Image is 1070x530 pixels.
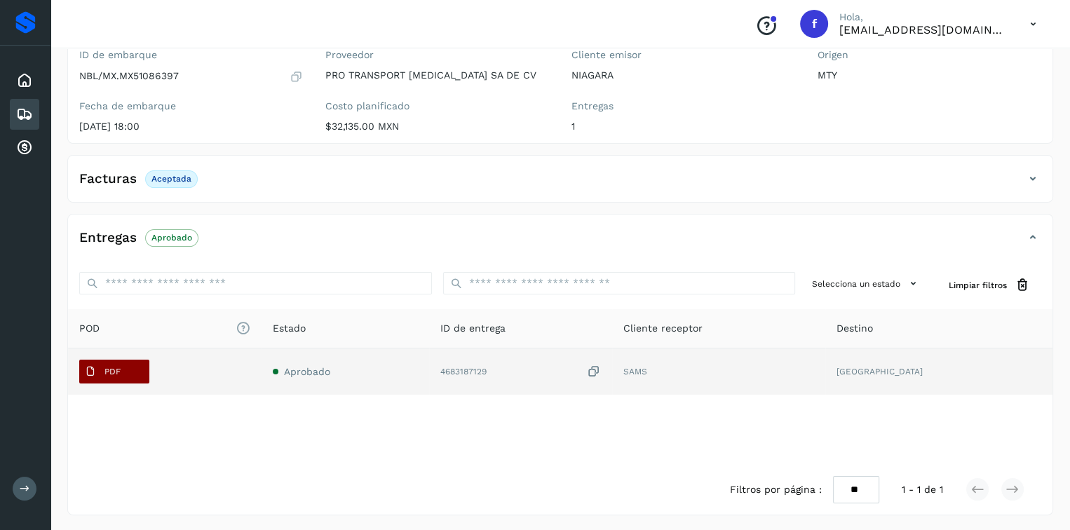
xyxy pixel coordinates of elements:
[571,69,795,81] p: NIAGARA
[10,99,39,130] div: Embarques
[79,100,303,112] label: Fecha de embarque
[273,321,306,336] span: Estado
[839,11,1008,23] p: Hola,
[571,49,795,61] label: Cliente emisor
[10,132,39,163] div: Cuentas por cobrar
[79,70,179,82] p: NBL/MX.MX51086397
[79,321,250,336] span: POD
[79,360,149,383] button: PDF
[623,321,703,336] span: Cliente receptor
[68,167,1052,202] div: FacturasAceptada
[10,65,39,96] div: Inicio
[730,482,822,497] span: Filtros por página :
[902,482,943,497] span: 1 - 1 de 1
[818,69,1041,81] p: MTY
[612,348,825,395] td: SAMS
[806,272,926,295] button: Selecciona un estado
[325,49,549,61] label: Proveedor
[937,272,1041,298] button: Limpiar filtros
[440,321,506,336] span: ID de entrega
[571,100,795,112] label: Entregas
[284,366,330,377] span: Aprobado
[151,174,191,184] p: Aceptada
[949,279,1007,292] span: Limpiar filtros
[825,348,1052,395] td: [GEOGRAPHIC_DATA]
[325,69,549,81] p: PRO TRANSPORT [MEDICAL_DATA] SA DE CV
[79,49,303,61] label: ID de embarque
[837,321,873,336] span: Destino
[79,230,137,246] h4: Entregas
[68,226,1052,261] div: EntregasAprobado
[839,23,1008,36] p: facturacion@protransport.com.mx
[440,365,602,379] div: 4683187129
[151,233,192,243] p: Aprobado
[79,121,303,132] p: [DATE] 18:00
[325,121,549,132] p: $32,135.00 MXN
[818,49,1041,61] label: Origen
[571,121,795,132] p: 1
[79,171,137,187] h4: Facturas
[325,100,549,112] label: Costo planificado
[104,367,121,376] p: PDF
